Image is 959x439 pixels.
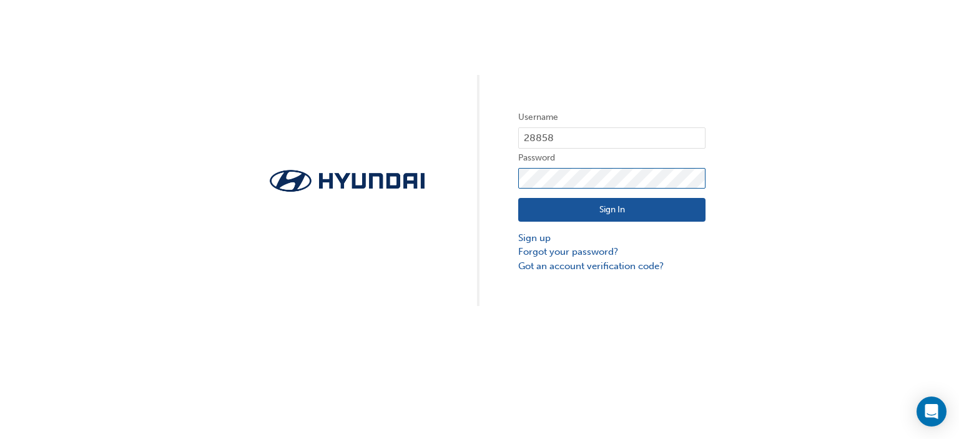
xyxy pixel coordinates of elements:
[518,245,706,259] a: Forgot your password?
[518,127,706,149] input: Username
[518,110,706,125] label: Username
[917,397,947,427] div: Open Intercom Messenger
[518,150,706,165] label: Password
[518,198,706,222] button: Sign In
[253,166,441,195] img: Trak
[518,259,706,274] a: Got an account verification code?
[518,231,706,245] a: Sign up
